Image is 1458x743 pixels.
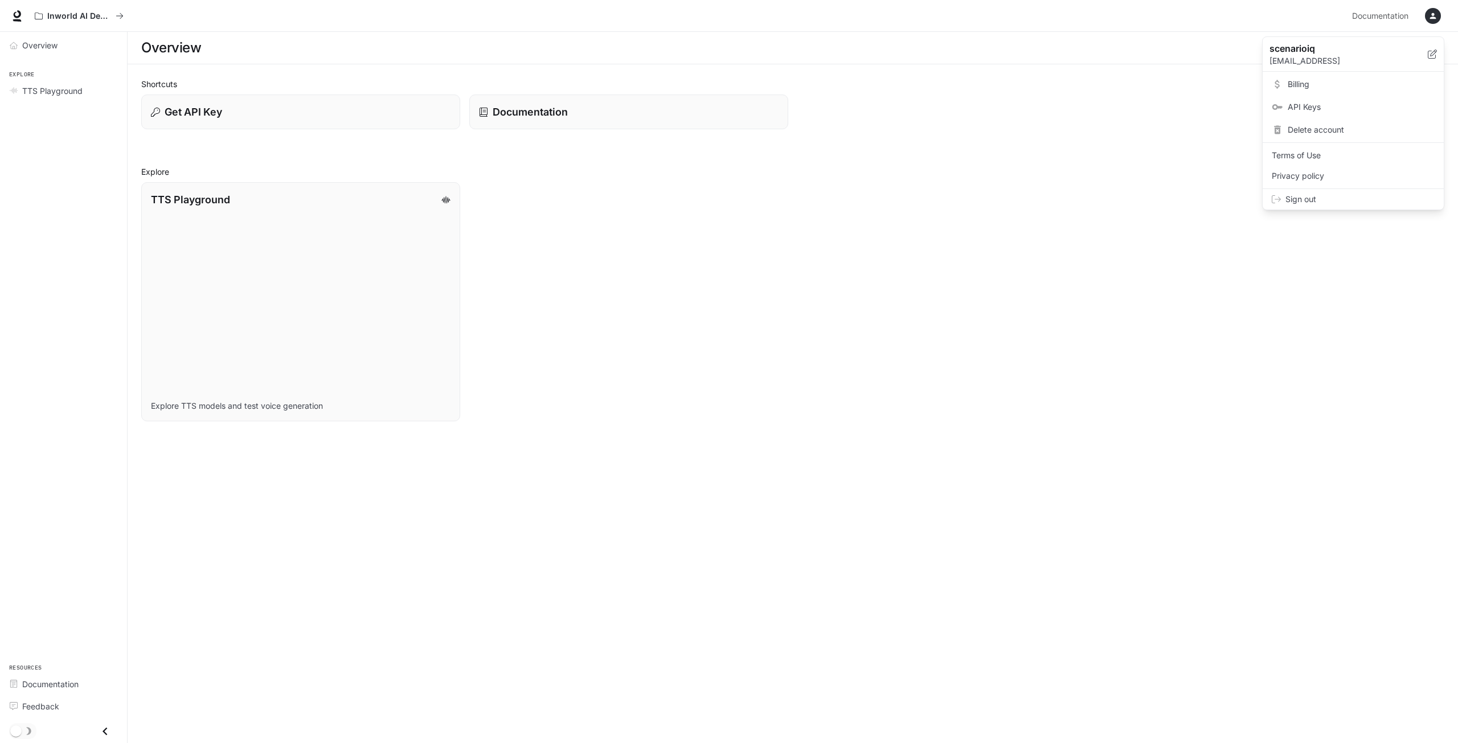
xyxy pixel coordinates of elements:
a: Privacy policy [1265,166,1441,186]
span: Privacy policy [1272,170,1435,182]
a: Terms of Use [1265,145,1441,166]
span: Terms of Use [1272,150,1435,161]
span: Sign out [1285,194,1435,205]
span: Billing [1288,79,1435,90]
p: [EMAIL_ADDRESS] [1269,55,1428,67]
div: Delete account [1265,120,1441,140]
p: scenarioiq [1269,42,1410,55]
div: scenarioiq[EMAIL_ADDRESS] [1263,37,1444,72]
span: API Keys [1288,101,1435,113]
span: Delete account [1288,124,1435,136]
a: Billing [1265,74,1441,95]
a: API Keys [1265,97,1441,117]
div: Sign out [1263,189,1444,210]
